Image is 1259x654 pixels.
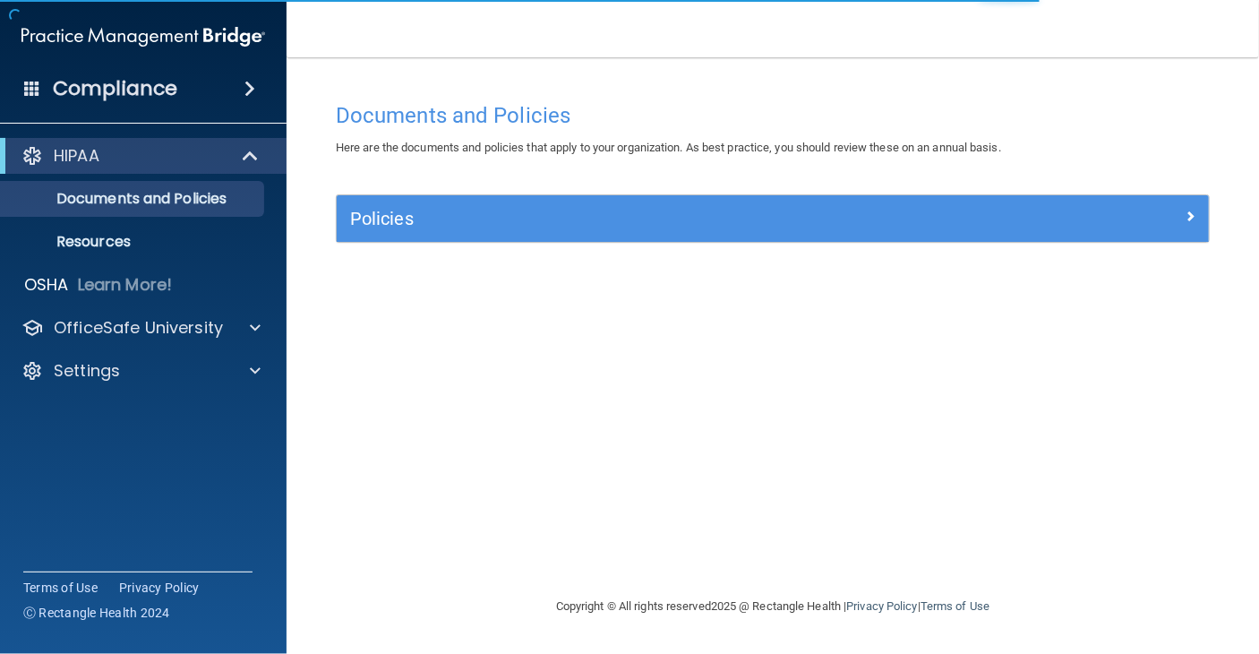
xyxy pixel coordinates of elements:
[54,317,223,339] p: OfficeSafe University
[21,360,261,382] a: Settings
[23,604,170,622] span: Ⓒ Rectangle Health 2024
[846,599,917,613] a: Privacy Policy
[78,274,173,296] p: Learn More!
[53,76,177,101] h4: Compliance
[23,579,98,597] a: Terms of Use
[350,204,1195,233] a: Policies
[21,317,261,339] a: OfficeSafe University
[350,209,978,228] h5: Policies
[12,233,256,251] p: Resources
[54,360,120,382] p: Settings
[336,104,1210,127] h4: Documents and Policies
[119,579,200,597] a: Privacy Policy
[54,145,99,167] p: HIPAA
[21,145,260,167] a: HIPAA
[24,274,69,296] p: OSHA
[21,19,265,55] img: PMB logo
[336,141,1001,154] span: Here are the documents and policies that apply to your organization. As best practice, you should...
[12,190,256,208] p: Documents and Policies
[921,599,989,613] a: Terms of Use
[446,578,1100,635] div: Copyright © All rights reserved 2025 @ Rectangle Health | |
